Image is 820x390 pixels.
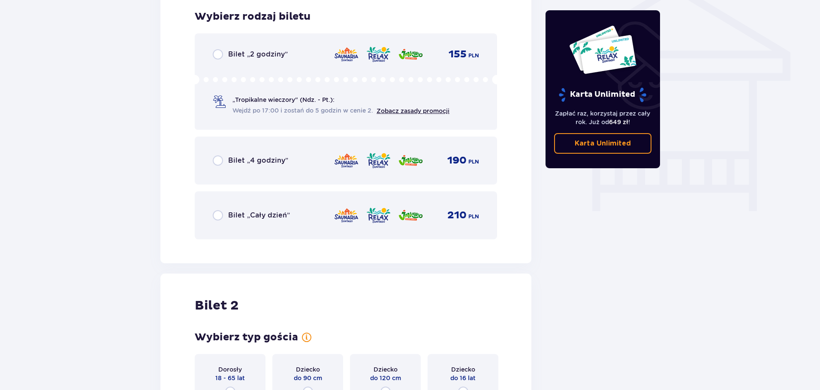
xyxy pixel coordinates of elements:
img: Relax [366,206,391,224]
span: 190 [447,154,467,167]
h3: Wybierz rodzaj biletu [195,10,311,23]
p: Karta Unlimited [558,87,647,102]
span: Bilet „4 godziny” [228,156,288,165]
img: Saunaria [334,152,359,170]
p: Karta Unlimited [575,139,631,148]
span: do 16 lat [450,374,476,382]
span: Dorosły [218,365,242,374]
span: Dziecko [374,365,398,374]
a: Zobacz zasady promocji [377,107,449,114]
span: 18 - 65 lat [215,374,245,382]
h3: Wybierz typ gościa [195,331,298,344]
span: Dziecko [296,365,320,374]
span: Dziecko [451,365,475,374]
span: 649 zł [609,119,628,125]
img: Jamango [398,45,423,63]
span: 210 [447,209,467,222]
span: Bilet „Cały dzień” [228,211,290,220]
span: PLN [468,52,479,60]
span: 155 [449,48,467,61]
a: Karta Unlimited [554,133,652,154]
img: Dwie karty całoroczne do Suntago z napisem 'UNLIMITED RELAX', na białym tle z tropikalnymi liśćmi... [569,25,637,74]
img: Relax [366,152,391,170]
span: Wejdź po 17:00 i zostań do 5 godzin w cenie 2. [232,106,373,115]
img: Jamango [398,152,423,170]
p: Zapłać raz, korzystaj przez cały rok. Już od ! [554,109,652,126]
h2: Bilet 2 [195,298,238,314]
span: do 90 cm [294,374,322,382]
img: Jamango [398,206,423,224]
img: Relax [366,45,391,63]
span: do 120 cm [370,374,401,382]
span: PLN [468,158,479,166]
span: „Tropikalne wieczory" (Ndz. - Pt.): [232,95,335,104]
span: PLN [468,213,479,220]
span: Bilet „2 godziny” [228,50,288,59]
img: Saunaria [334,45,359,63]
img: Saunaria [334,206,359,224]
